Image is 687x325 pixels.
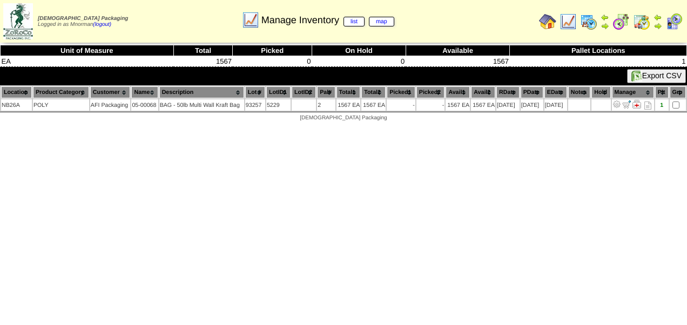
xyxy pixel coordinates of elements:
img: calendarinout.gif [633,13,650,30]
img: line_graph.gif [560,13,577,30]
th: Plt [655,86,669,98]
td: 2 [317,99,335,111]
img: excel.gif [631,71,642,82]
td: 1567 [406,56,510,67]
i: Note [644,101,651,110]
th: Lot # [245,86,265,98]
th: Manage [612,86,654,98]
td: BAG - 50lb Multi Wall Kraft Bag [159,99,244,111]
th: Picked1 [387,86,415,98]
img: zoroco-logo-small.webp [3,3,33,39]
th: PDate [521,86,543,98]
th: Avail1 [446,86,470,98]
div: 1 [656,102,668,109]
th: Total2 [361,86,386,98]
a: (logout) [93,22,111,28]
img: calendarprod.gif [580,13,597,30]
th: EDate [544,86,567,98]
td: 93257 [245,99,265,111]
th: Pal# [317,86,335,98]
th: Available [406,45,510,56]
td: 1 [510,56,687,67]
th: RDate [496,86,520,98]
td: 1567 [173,56,233,67]
th: Total1 [336,86,361,98]
td: - [387,99,415,111]
span: [DEMOGRAPHIC_DATA] Packaging [300,115,387,121]
img: arrowleft.gif [601,13,609,22]
img: arrowright.gif [601,22,609,30]
img: home.gif [539,13,556,30]
td: AFI Packaging [90,99,131,111]
td: [DATE] [496,99,520,111]
span: [DEMOGRAPHIC_DATA] Packaging [38,16,128,22]
td: 5229 [266,99,291,111]
th: Avail2 [471,86,495,98]
td: 0 [233,56,312,67]
img: calendarblend.gif [612,13,630,30]
th: Picked [233,45,312,56]
img: Move [622,100,631,109]
th: LotID1 [266,86,291,98]
td: EA [1,56,174,67]
img: arrowright.gif [654,22,662,30]
td: 0 [312,56,406,67]
th: Grp [670,86,686,98]
a: map [369,17,394,26]
th: Location [1,86,32,98]
button: Export CSV [627,69,686,83]
img: Adjust [612,100,621,109]
th: Hold [591,86,610,98]
th: Description [159,86,244,98]
th: LotID2 [292,86,316,98]
td: [DATE] [544,99,567,111]
img: arrowleft.gif [654,13,662,22]
img: calendarcustomer.gif [665,13,683,30]
th: Notes [568,86,590,98]
th: On Hold [312,45,406,56]
th: Name [131,86,158,98]
td: 1567 EA [446,99,470,111]
th: Pallet Locations [510,45,687,56]
td: 05-00068 [131,99,158,111]
td: - [416,99,445,111]
th: Unit of Measure [1,45,174,56]
img: line_graph.gif [242,11,259,29]
td: 1567 EA [336,99,361,111]
td: [DATE] [521,99,543,111]
td: POLY [33,99,89,111]
th: Total [173,45,233,56]
span: Logged in as Mnorman [38,16,128,28]
td: NB26A [1,99,32,111]
td: 1567 EA [471,99,495,111]
img: Manage Hold [632,100,641,109]
th: Picked2 [416,86,445,98]
td: 1567 EA [361,99,386,111]
th: Customer [90,86,131,98]
th: Product Category [33,86,89,98]
a: list [343,17,365,26]
span: Manage Inventory [261,15,394,26]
